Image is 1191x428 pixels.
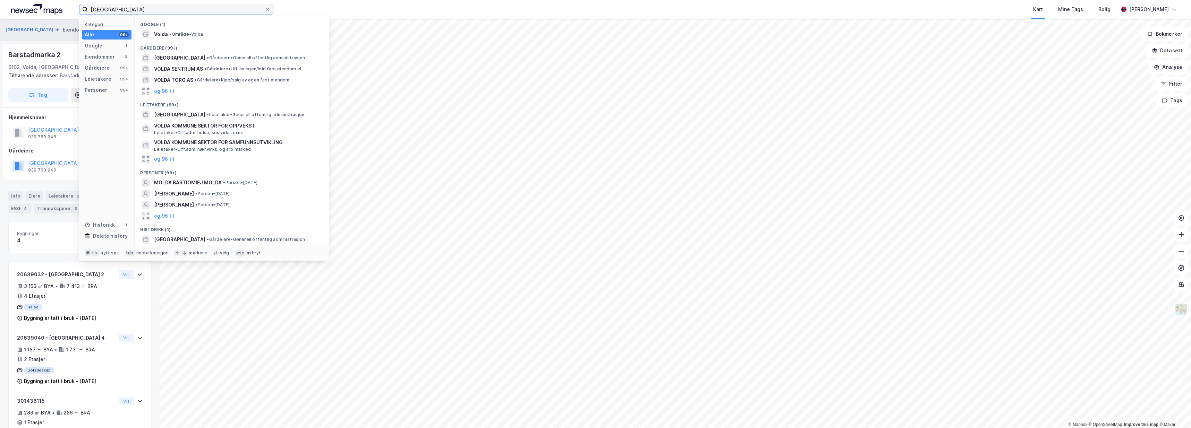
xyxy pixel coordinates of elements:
[154,87,174,95] button: og 96 til
[1098,5,1111,14] div: Bolig
[235,250,246,256] div: esc
[1129,5,1169,14] div: [PERSON_NAME]
[1148,60,1188,74] button: Analyse
[22,205,29,212] div: 4
[1146,44,1188,58] button: Datasett
[24,409,51,417] div: 286 ㎡ BYA
[135,165,329,177] div: Personer (99+)
[72,205,79,212] div: 3
[52,410,55,416] div: •
[169,32,171,37] span: •
[75,193,82,200] div: 3
[24,377,96,385] div: Bygning er tatt i bruk - [DATE]
[8,204,32,213] div: ESG
[123,43,129,49] div: 1
[24,314,96,322] div: Bygning er tatt i bruk - [DATE]
[154,54,205,62] span: [GEOGRAPHIC_DATA]
[119,87,129,93] div: 99+
[136,250,169,256] div: neste kategori
[17,397,116,405] div: 301436115
[154,190,194,198] span: [PERSON_NAME]
[1124,422,1158,427] a: Improve this map
[1156,395,1191,428] div: Kontrollprogram for chat
[154,138,321,147] span: VOLDA KOMMUNE SEKTOR FOR SAMFUNNSUTVIKLING
[154,30,168,38] span: Volda
[85,30,94,39] div: Alle
[24,282,54,290] div: 3 156 ㎡ BYA
[1156,395,1191,428] iframe: Chat Widget
[169,32,203,37] span: Område • Volda
[67,282,97,290] div: 7 413 ㎡ BRA
[66,346,95,354] div: 1 731 ㎡ BRA
[154,122,321,130] span: VOLDA KOMMUNE SEKTOR FOR OPPVEKST
[207,237,209,242] span: •
[1089,422,1122,427] a: OpenStreetMap
[8,72,60,78] span: Tilhørende adresser:
[125,250,135,256] div: tab
[8,49,62,60] div: Barstadmarka 2
[119,397,134,405] button: Vis
[195,202,230,208] span: Person • [DATE]
[93,232,128,240] div: Delete history
[54,347,57,352] div: •
[26,191,43,201] div: Eiere
[195,77,197,82] span: •
[85,42,102,50] div: Google
[135,16,329,29] div: Google (1)
[223,180,225,185] span: •
[63,409,90,417] div: 286 ㎡ BRA
[204,66,206,71] span: •
[195,191,197,196] span: •
[17,334,116,342] div: 20639040 - [GEOGRAPHIC_DATA] 4
[119,32,129,37] div: 99+
[1058,5,1083,14] div: Mine Tags
[11,4,62,15] img: logo.a4113a55bc3d86da70a041830d287a7e.svg
[85,86,107,94] div: Personer
[207,112,209,117] span: •
[123,54,129,60] div: 0
[8,71,146,80] div: Barstadmarka 4
[195,77,289,83] span: Gårdeiere • Kjøp/salg av egen fast eiendom
[24,418,44,427] div: 1 Etasjer
[223,180,257,185] span: Person • [DATE]
[119,334,134,342] button: Vis
[195,191,230,196] span: Person • [DATE]
[1068,422,1087,427] a: Mapbox
[154,147,251,152] span: Leietaker • Off.adm. nær.virks. og arb.marked
[195,202,197,207] span: •
[24,292,45,300] div: 4 Etasjer
[204,66,302,72] span: Gårdeiere • Utl. av egen/leid fast eiendom el.
[6,26,55,33] button: [GEOGRAPHIC_DATA]
[154,130,243,136] span: Leietaker • Off.adm. helse, sos.virks. m.m.
[85,64,110,72] div: Gårdeiere
[1155,77,1188,91] button: Filter
[154,201,194,209] span: [PERSON_NAME]
[135,221,329,234] div: Historikk (1)
[17,236,77,245] div: 4
[8,88,68,102] button: Tag
[154,155,174,163] button: og 96 til
[88,4,265,15] input: Søk på adresse, matrikkel, gårdeiere, leietakere eller personer
[34,204,82,213] div: Transaksjoner
[247,250,261,256] div: avbryt
[9,113,151,122] div: Hjemmelshaver
[17,230,77,236] span: Bygninger
[1141,27,1188,41] button: Bokmerker
[119,65,129,71] div: 99+
[28,134,56,140] div: 939 760 946
[154,235,205,244] span: [GEOGRAPHIC_DATA]
[28,167,56,173] div: 939 760 946
[207,237,305,242] span: Gårdeiere • Generell offentlig administrasjon
[9,147,151,155] div: Gårdeiere
[24,346,53,354] div: 1 187 ㎡ BYA
[207,55,305,61] span: Gårdeiere • Generell offentlig administrasjon
[220,250,229,256] div: velg
[207,55,209,60] span: •
[119,76,129,82] div: 99+
[154,111,205,119] span: [GEOGRAPHIC_DATA]
[8,191,23,201] div: Info
[63,26,84,34] div: Eiendom
[189,250,207,256] div: markere
[154,76,193,84] span: VOLDA TORG AS
[1175,303,1188,316] img: Z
